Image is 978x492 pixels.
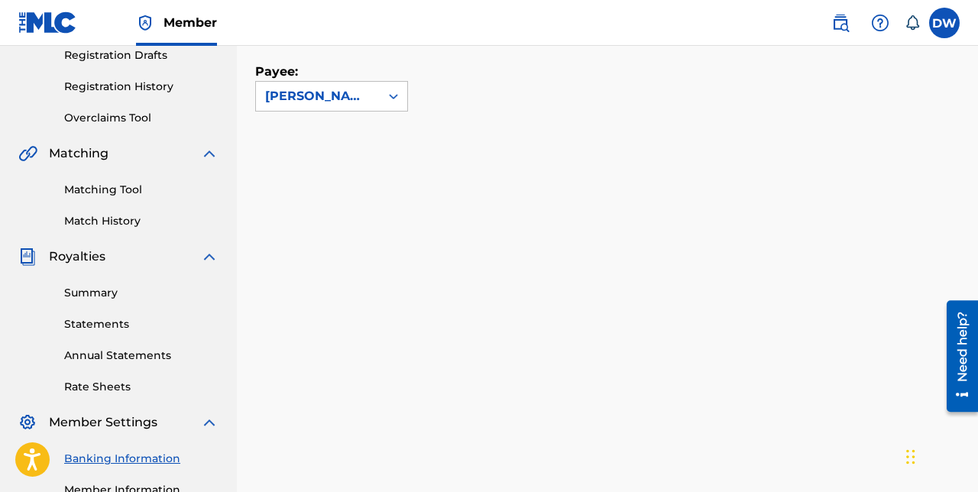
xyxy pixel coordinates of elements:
[871,14,889,32] img: help
[164,14,217,31] span: Member
[825,8,856,38] a: Public Search
[64,285,219,301] a: Summary
[64,451,219,467] a: Banking Information
[64,110,219,126] a: Overclaims Tool
[200,248,219,266] img: expand
[136,14,154,32] img: Top Rightsholder
[929,8,960,38] div: User Menu
[49,144,108,163] span: Matching
[935,295,978,418] iframe: Resource Center
[200,413,219,432] img: expand
[902,419,978,492] iframe: Chat Widget
[865,8,895,38] div: Help
[64,47,219,63] a: Registration Drafts
[64,79,219,95] a: Registration History
[905,15,920,31] div: Notifications
[255,63,332,81] label: Payee:
[831,14,850,32] img: search
[18,413,37,432] img: Member Settings
[18,11,77,34] img: MLC Logo
[200,144,219,163] img: expand
[265,87,371,105] div: [PERSON_NAME]
[64,316,219,332] a: Statements
[49,248,105,266] span: Royalties
[64,348,219,364] a: Annual Statements
[18,248,37,266] img: Royalties
[64,379,219,395] a: Rate Sheets
[18,144,37,163] img: Matching
[49,413,157,432] span: Member Settings
[64,182,219,198] a: Matching Tool
[64,213,219,229] a: Match History
[906,434,915,480] div: Drag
